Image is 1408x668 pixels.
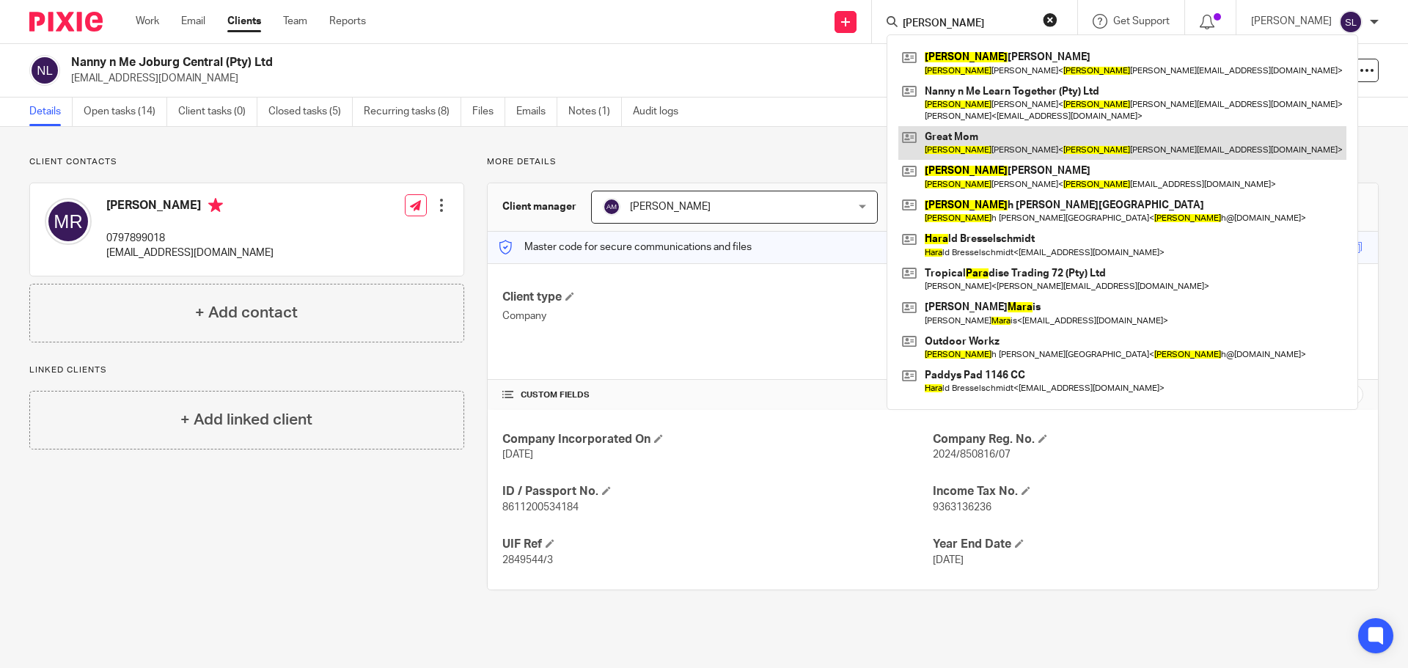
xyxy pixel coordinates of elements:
a: Emails [516,98,557,126]
a: Team [283,14,307,29]
h4: Client type [502,290,933,305]
a: Notes (1) [568,98,622,126]
h4: Year End Date [933,537,1363,552]
i: Primary [208,198,223,213]
a: Audit logs [633,98,689,126]
p: Master code for secure communications and files [499,240,752,254]
span: 8611200534184 [502,502,579,513]
span: [PERSON_NAME] [630,202,711,212]
img: svg%3E [29,55,60,86]
h4: Company Incorporated On [502,432,933,447]
img: svg%3E [603,198,620,216]
img: Pixie [29,12,103,32]
img: svg%3E [45,198,92,245]
span: [DATE] [502,449,533,460]
p: [PERSON_NAME] [1251,14,1332,29]
a: Files [472,98,505,126]
h4: + Add contact [195,301,298,324]
a: Closed tasks (5) [268,98,353,126]
h4: [PERSON_NAME] [106,198,274,216]
a: Open tasks (14) [84,98,167,126]
input: Search [901,18,1033,31]
p: Linked clients [29,364,464,376]
a: Work [136,14,159,29]
h4: Company Reg. No. [933,432,1363,447]
span: 2024/850816/07 [933,449,1011,460]
a: Recurring tasks (8) [364,98,461,126]
h4: CUSTOM FIELDS [502,389,933,401]
p: More details [487,156,1379,168]
h4: Income Tax No. [933,484,1363,499]
p: [EMAIL_ADDRESS][DOMAIN_NAME] [71,71,1179,86]
img: svg%3E [1339,10,1363,34]
span: 9363136236 [933,502,991,513]
a: Email [181,14,205,29]
p: 0797899018 [106,231,274,246]
span: [DATE] [933,555,964,565]
h4: UIF Ref [502,537,933,552]
a: Client tasks (0) [178,98,257,126]
a: Details [29,98,73,126]
a: Clients [227,14,261,29]
h4: ID / Passport No. [502,484,933,499]
span: 2849544/3 [502,555,553,565]
button: Clear [1043,12,1057,27]
p: Client contacts [29,156,464,168]
p: [EMAIL_ADDRESS][DOMAIN_NAME] [106,246,274,260]
p: Company [502,309,933,323]
h2: Nanny n Me Joburg Central (Pty) Ltd [71,55,958,70]
span: Get Support [1113,16,1170,26]
h4: + Add linked client [180,408,312,431]
a: Reports [329,14,366,29]
h3: Client manager [502,199,576,214]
